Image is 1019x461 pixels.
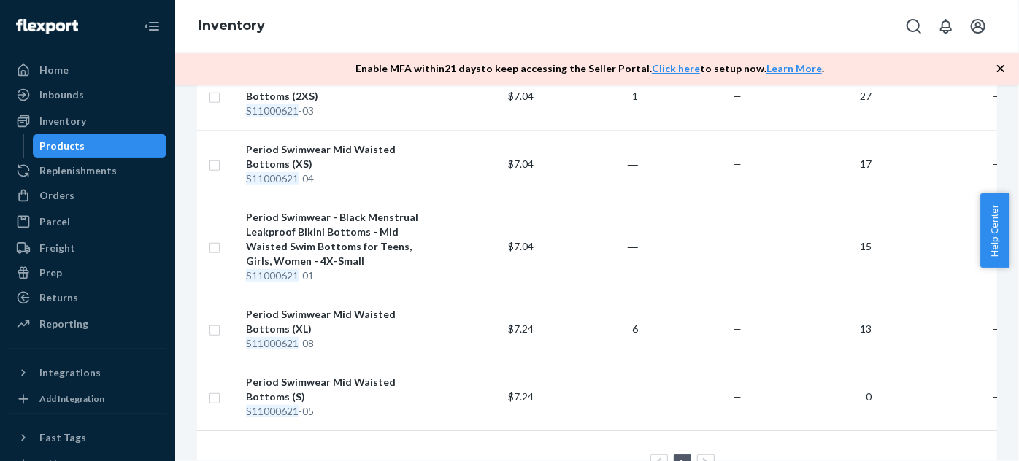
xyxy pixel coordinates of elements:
[246,405,299,417] em: S11000621
[246,142,429,171] div: Period Swimwear Mid Waisted Bottoms (XS)
[9,361,166,384] button: Integrations
[187,5,277,47] ol: breadcrumbs
[39,88,84,102] div: Inbounds
[931,12,961,41] button: Open notifications
[508,90,534,102] span: $7.04
[9,184,166,207] a: Orders
[964,12,993,41] button: Open account menu
[9,426,166,449] button: Fast Tags
[539,62,644,130] td: 1
[733,158,742,170] span: —
[733,90,742,102] span: —
[39,214,70,229] div: Parcel
[9,159,166,182] a: Replenishments
[733,322,742,335] span: —
[246,336,429,351] div: -08
[246,307,429,336] div: Period Swimwear Mid Waisted Bottoms (XL)
[246,269,299,282] em: S11000621
[137,12,166,41] button: Close Navigation
[39,114,86,128] div: Inventory
[39,430,86,445] div: Fast Tags
[246,104,429,118] div: -03
[9,210,166,233] a: Parcel
[980,193,1009,268] button: Help Center
[355,61,824,76] p: Enable MFA within 21 days to keep accessing the Seller Portal. to setup now. .
[9,58,166,82] a: Home
[246,210,429,268] div: Period Swimwear - Black Menstrual Leakproof Bikini Bottoms - Mid Waisted Swim Bottoms for Teens, ...
[9,236,166,260] a: Freight
[733,240,742,252] span: —
[747,198,877,295] td: 15
[508,240,534,252] span: $7.04
[733,390,742,403] span: —
[16,19,78,34] img: Flexport logo
[508,322,534,335] span: $7.24
[246,74,429,104] div: Period Swimwear Mid Waisted Bottoms (2XS)
[246,337,299,349] em: S11000621
[39,290,78,305] div: Returns
[246,375,429,404] div: Period Swimwear Mid Waisted Bottoms (S)
[9,261,166,284] a: Prep
[39,63,69,77] div: Home
[993,90,1002,102] span: —
[9,286,166,309] a: Returns
[766,62,822,74] a: Learn More
[539,295,644,363] td: 6
[33,134,167,158] a: Products
[9,312,166,336] a: Reporting
[539,363,644,430] td: ―
[899,12,928,41] button: Open Search Box
[539,198,644,295] td: ―
[652,62,700,74] a: Click here
[39,365,101,380] div: Integrations
[747,62,877,130] td: 27
[246,172,299,185] em: S11000621
[39,241,75,255] div: Freight
[993,390,1002,403] span: —
[747,295,877,363] td: 13
[508,390,534,403] span: $7.24
[39,392,104,405] div: Add Integration
[508,158,534,170] span: $7.04
[39,317,88,331] div: Reporting
[39,266,62,280] div: Prep
[40,139,85,153] div: Products
[9,390,166,408] a: Add Integration
[246,404,429,419] div: -05
[539,130,644,198] td: ―
[39,188,74,203] div: Orders
[246,104,299,117] em: S11000621
[246,171,429,186] div: -04
[246,268,429,283] div: -01
[9,83,166,106] a: Inbounds
[993,158,1002,170] span: —
[993,322,1002,335] span: —
[39,163,117,178] div: Replenishments
[199,18,265,34] a: Inventory
[747,363,877,430] td: 0
[747,130,877,198] td: 17
[9,109,166,133] a: Inventory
